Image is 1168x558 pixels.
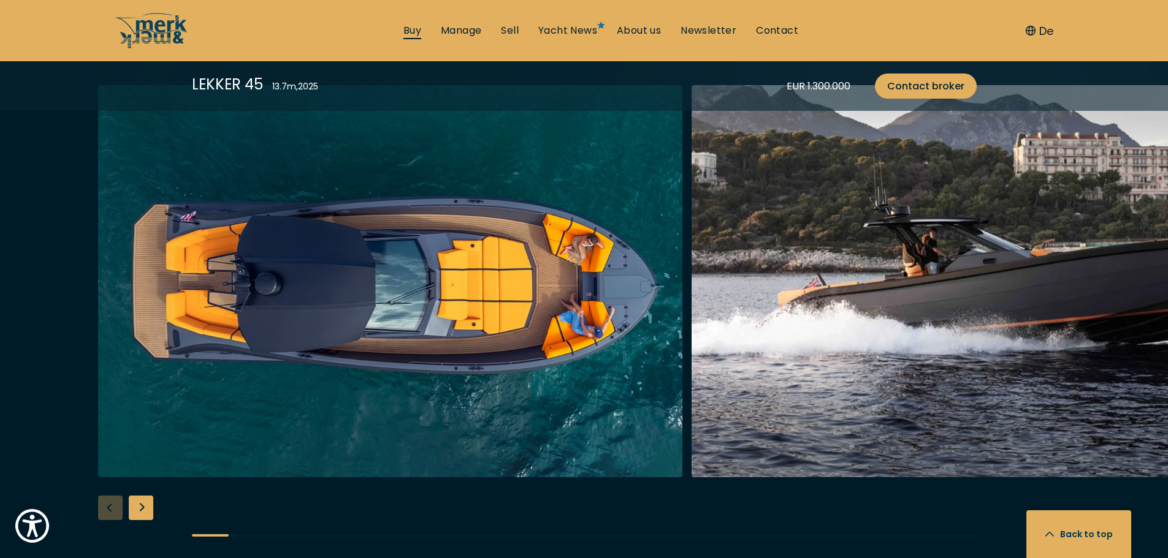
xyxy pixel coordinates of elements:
[681,24,736,37] a: Newsletter
[192,74,263,95] div: LEKKER 45
[1026,23,1053,39] button: De
[887,78,964,94] span: Contact broker
[98,85,682,477] img: Merk&Merk
[12,506,52,546] button: Show Accessibility Preferences
[756,24,798,37] a: Contact
[875,74,977,99] a: Contact broker
[1026,510,1131,558] button: Back to top
[403,24,421,37] a: Buy
[538,24,597,37] a: Yacht News
[441,24,481,37] a: Manage
[272,80,318,93] div: 13.7 m , 2025
[129,496,153,520] div: Next slide
[115,39,188,53] a: /
[617,24,661,37] a: About us
[501,24,519,37] a: Sell
[787,78,850,94] div: EUR 1.300.000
